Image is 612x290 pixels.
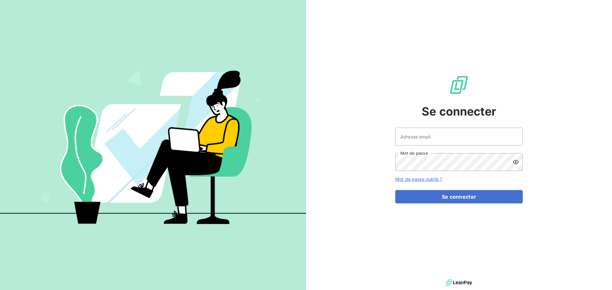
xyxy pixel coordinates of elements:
span: Se connecter [422,103,496,120]
img: Logo LeanPay [449,75,469,95]
a: Mot de passe oublié ? [395,176,442,182]
button: Se connecter [395,190,523,203]
img: logo [446,278,472,287]
input: placeholder [395,128,523,145]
